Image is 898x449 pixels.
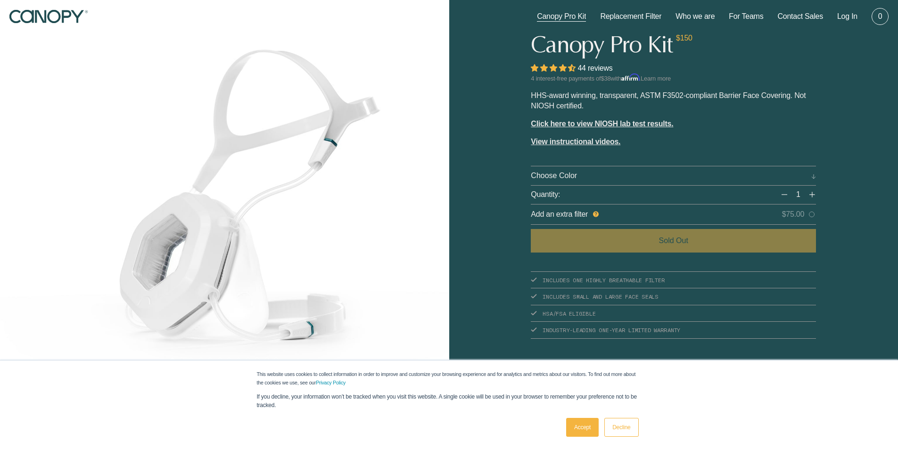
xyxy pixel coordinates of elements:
[316,380,346,385] a: Privacy Policy
[531,189,560,200] span: Quantity:
[577,64,612,72] span: 44 reviews
[531,229,816,253] button: Sold Out
[531,73,816,83] p: 4 interest-free payments of with .
[531,64,577,72] span: 4.68 stars
[531,322,816,339] li: INDUSTRY-LEADING ONE-YEAR LIMITED WARRANTY
[531,288,816,305] li: INCLUDES SMALL AND LARGE FACE SEALS
[531,120,671,128] a: Click here to view NIOSH lab test results
[872,8,889,25] a: 0
[676,33,692,43] span: $150
[729,11,763,22] a: For Teams
[531,138,618,146] span: View instructional videos
[531,138,620,146] a: View instructional videos.
[671,120,673,128] b: .
[531,33,672,57] h1: Canopy Pro Kit
[604,418,638,437] a: Decline
[537,11,586,22] a: Canopy Pro Kit
[782,209,805,220] span: $75.00
[878,11,882,22] span: 0
[257,371,636,385] span: This website uses cookies to collect information in order to improve and customize your browsing ...
[600,11,661,22] a: Replacement Filter
[618,138,620,146] b: .
[621,73,639,81] span: Affirm
[777,11,823,22] a: Contact Sales
[531,90,816,111] p: HHS-award winning, transparent, ASTM F3502-compliant Barrier Face Covering. Not NIOSH certified.
[531,271,816,289] li: INCLUDES ONE HIGHLY BREATHABLE FILTER
[837,11,857,22] a: Log In
[641,75,671,82] a: Learn more - Learn more about Affirm Financing (opens in modal)
[257,392,642,409] p: If you decline, your information won’t be tracked when you visit this website. A single cookie wi...
[531,305,816,322] li: HSA/FSA ELIGIBLE
[601,75,610,82] span: $38
[566,418,599,437] a: Accept
[676,11,715,22] a: Who we are
[531,209,588,220] span: Add an extra filter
